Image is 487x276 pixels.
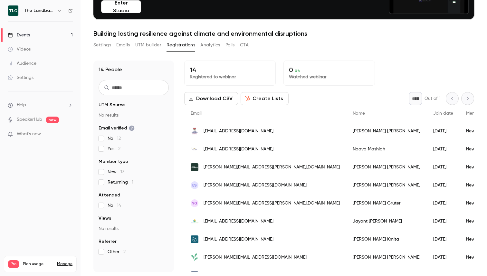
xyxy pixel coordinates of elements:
span: 12 [117,136,121,141]
span: New [108,169,124,175]
span: Returning [108,179,133,186]
div: [DATE] [427,230,460,248]
p: No results [99,225,169,232]
p: No results [99,112,169,119]
img: growgrounds.org [191,253,198,261]
div: Audience [8,60,36,67]
button: Registrations [167,40,195,50]
img: natureconnectindia.com [191,217,198,225]
span: [PERSON_NAME][EMAIL_ADDRESS][PERSON_NAME][DOMAIN_NAME] [204,164,340,171]
button: CTA [240,40,249,50]
span: [PERSON_NAME][EMAIL_ADDRESS][PERSON_NAME][DOMAIN_NAME] [204,200,340,207]
span: Pro [8,260,19,268]
section: facet-groups [99,102,169,255]
span: Attended [99,192,120,198]
span: new [46,117,59,123]
span: UTM Source [99,102,125,108]
button: Create Lists [241,92,289,105]
img: melinks.biz [191,145,198,153]
span: 1 [132,180,133,185]
p: Out of 1 [425,95,441,102]
span: No [108,135,121,142]
div: [DATE] [427,212,460,230]
span: [EMAIL_ADDRESS][DOMAIN_NAME] [204,128,273,135]
button: Settings [93,40,111,50]
span: 14 [117,203,121,208]
div: [PERSON_NAME] Kmita [346,230,427,248]
button: Emails [116,40,130,50]
span: Member type [99,158,128,165]
div: [PERSON_NAME] [PERSON_NAME] [346,248,427,266]
img: e.ntu.edu.sg [191,127,198,135]
span: Plan usage [23,262,53,267]
div: [DATE] [427,140,460,158]
span: Yes [108,146,120,152]
button: UTM builder [135,40,161,50]
span: Views [99,215,111,222]
span: ES [192,182,197,188]
div: [DATE] [427,176,460,194]
button: Analytics [200,40,220,50]
img: The Landbanking Group [8,5,18,16]
button: Download CSV [184,92,238,105]
span: [PERSON_NAME][EMAIL_ADDRESS][DOMAIN_NAME] [204,254,307,261]
p: 14 [190,66,270,74]
p: Watched webinar [289,74,369,80]
span: What's new [17,131,41,138]
span: [PERSON_NAME][EMAIL_ADDRESS][DOMAIN_NAME] [204,182,307,189]
span: Email [191,111,202,116]
img: naturehelm.com [191,235,198,243]
span: Join date [433,111,453,116]
div: [DATE] [427,122,460,140]
div: [PERSON_NAME] Grüter [346,194,427,212]
span: 2 [123,250,126,254]
span: NG [192,200,197,206]
button: Polls [225,40,235,50]
h6: The Landbanking Group [24,7,54,14]
div: Naava Mashiah [346,140,427,158]
span: Referrer [99,238,117,245]
p: 0 [289,66,369,74]
div: Events [8,32,30,38]
img: co2eco.com [191,163,198,171]
div: Videos [8,46,31,52]
span: 13 [120,170,124,174]
button: Enter Studio [101,0,141,13]
li: help-dropdown-opener [8,102,73,109]
a: Manage [57,262,72,267]
div: [DATE] [427,158,460,176]
span: No [108,202,121,209]
div: Jayant [PERSON_NAME] [346,212,427,230]
span: Email verified [99,125,135,131]
h1: Building lasting resilience against climate and environmental disruptions [93,30,474,37]
span: Name [353,111,365,116]
span: [EMAIL_ADDRESS][DOMAIN_NAME] [204,218,273,225]
a: SpeakerHub [17,116,42,123]
div: Settings [8,74,33,81]
span: Other [108,249,126,255]
span: Help [17,102,26,109]
span: 0 % [295,69,301,73]
h1: 14 People [99,66,122,73]
span: 2 [118,147,120,151]
span: [EMAIL_ADDRESS][DOMAIN_NAME] [204,236,273,243]
div: [PERSON_NAME] [PERSON_NAME] [346,176,427,194]
div: [DATE] [427,194,460,212]
span: [EMAIL_ADDRESS][DOMAIN_NAME] [204,146,273,153]
div: [PERSON_NAME] [PERSON_NAME] [346,158,427,176]
div: [DATE] [427,248,460,266]
p: Registered to webinar [190,74,270,80]
div: [PERSON_NAME] [PERSON_NAME] [346,122,427,140]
